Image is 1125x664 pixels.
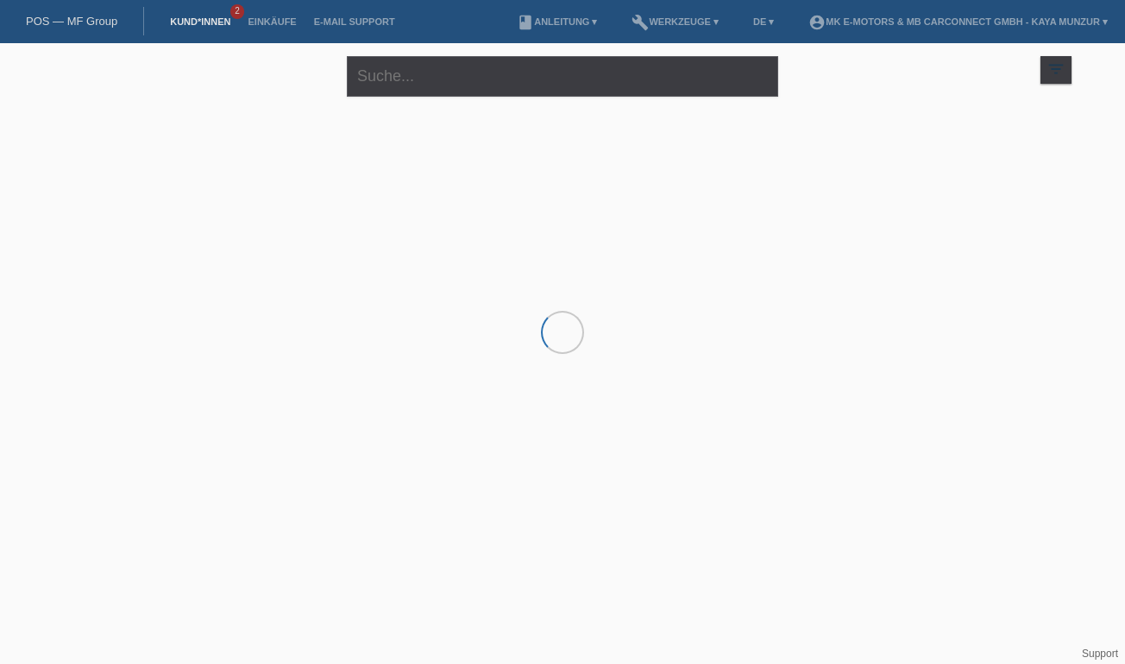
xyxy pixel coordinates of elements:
a: Support [1082,648,1118,660]
a: DE ▾ [745,16,782,27]
i: book [517,14,534,31]
a: Einkäufe [239,16,305,27]
a: Kund*innen [161,16,239,27]
input: Suche... [347,56,778,97]
a: buildWerkzeuge ▾ [623,16,727,27]
a: E-Mail Support [305,16,404,27]
i: account_circle [808,14,826,31]
i: build [632,14,649,31]
span: 2 [230,4,244,19]
a: bookAnleitung ▾ [508,16,606,27]
a: POS — MF Group [26,15,117,28]
i: filter_list [1046,60,1065,79]
a: account_circleMK E-MOTORS & MB CarConnect GmbH - Kaya Munzur ▾ [800,16,1116,27]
